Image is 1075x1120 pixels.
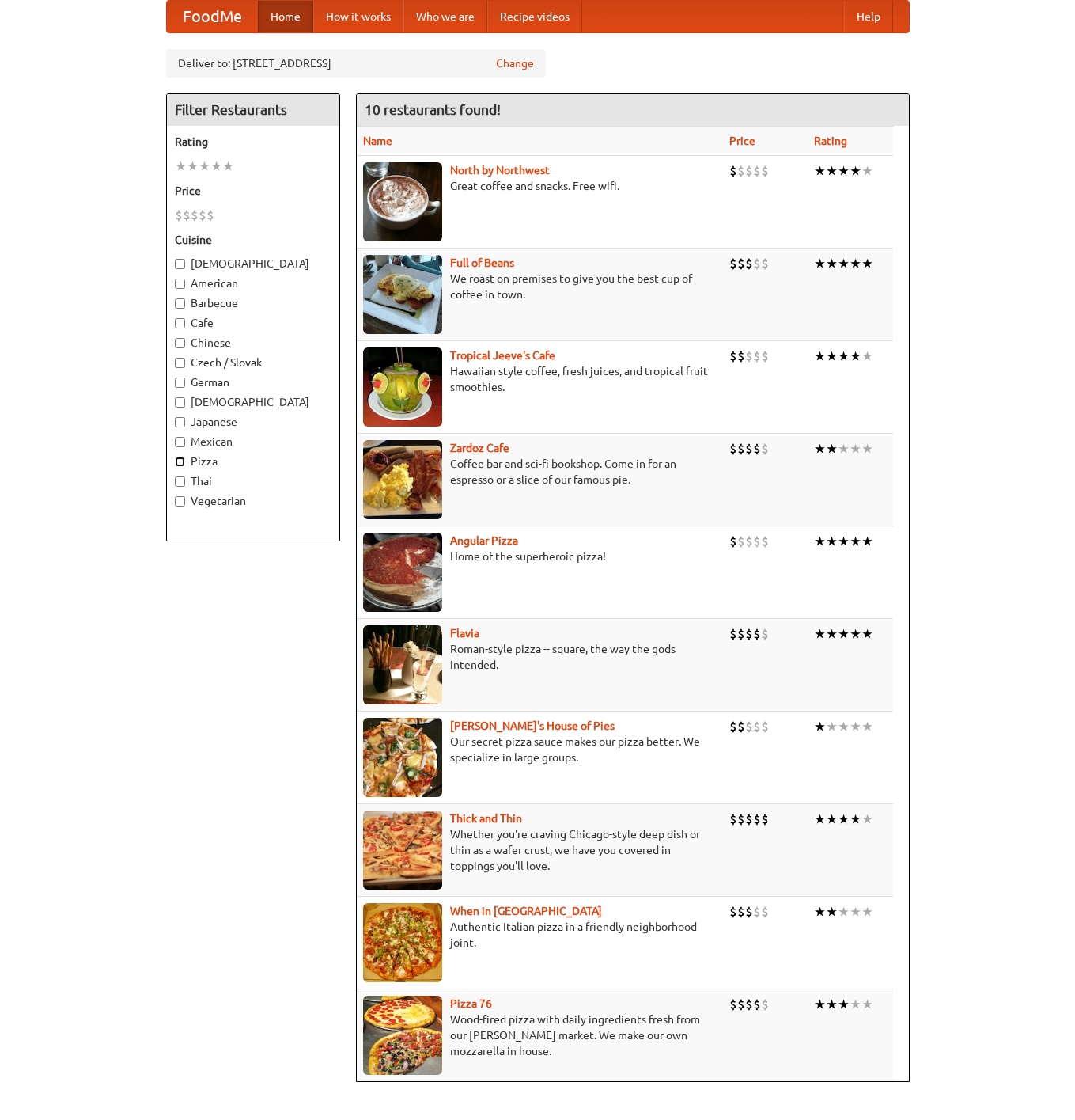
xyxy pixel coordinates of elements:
li: $ [761,811,769,828]
img: thick.jpg [363,811,442,890]
li: $ [753,718,761,735]
li: ★ [861,255,873,272]
li: $ [745,162,753,180]
img: pizza76.jpg [363,996,442,1075]
input: Japanese [175,417,185,427]
li: ★ [850,625,861,643]
li: ★ [838,718,850,735]
li: ★ [826,625,838,643]
li: $ [729,162,737,180]
a: Rating [814,135,847,147]
a: Pizza 76 [450,997,492,1010]
img: flavia.jpg [363,625,442,704]
label: Pizza [175,454,331,469]
li: ★ [814,347,826,365]
img: luigis.jpg [363,718,442,797]
li: ★ [861,162,873,180]
li: $ [745,811,753,828]
li: ★ [861,811,873,828]
li: $ [729,903,737,921]
label: Japanese [175,414,331,430]
li: ★ [814,440,826,457]
li: ★ [838,347,850,365]
input: Vegetarian [175,496,185,507]
ng-pluralize: 10 restaurants found! [365,102,501,117]
li: $ [737,255,745,272]
label: Barbecue [175,295,331,311]
li: $ [729,533,737,550]
li: $ [729,347,737,365]
li: ★ [814,903,826,921]
label: American [175,275,331,291]
a: Full of Beans [450,256,514,269]
img: zardoz.jpg [363,440,442,519]
li: $ [753,903,761,921]
img: jeeves.jpg [363,347,442,427]
li: ★ [826,533,838,550]
li: ★ [826,162,838,180]
li: ★ [850,440,861,457]
label: Thai [175,473,331,489]
label: [DEMOGRAPHIC_DATA] [175,394,331,410]
b: When in [GEOGRAPHIC_DATA] [450,905,602,917]
li: $ [737,347,745,365]
p: Great coffee and snacks. Free wifi. [363,178,717,194]
img: wheninrome.jpg [363,903,442,982]
li: $ [761,255,769,272]
li: ★ [850,347,861,365]
li: $ [737,811,745,828]
li: ★ [826,440,838,457]
li: $ [729,625,737,643]
h5: Rating [175,134,331,150]
li: $ [191,207,199,224]
li: ★ [850,718,861,735]
a: [PERSON_NAME]'s House of Pies [450,719,615,732]
li: ★ [826,903,838,921]
li: ★ [826,718,838,735]
input: Thai [175,476,185,487]
b: Tropical Jeeve's Cafe [450,349,555,362]
a: Angular Pizza [450,534,518,547]
li: ★ [814,162,826,180]
li: ★ [826,255,838,272]
img: angular.jpg [363,533,442,612]
li: ★ [838,255,850,272]
li: ★ [861,625,873,643]
li: ★ [838,996,850,1013]
li: $ [745,903,753,921]
a: Zardoz Cafe [450,442,509,454]
li: $ [737,903,745,921]
a: Thick and Thin [450,812,522,825]
li: $ [761,347,769,365]
li: $ [753,440,761,457]
p: Coffee bar and sci-fi bookshop. Come in for an espresso or a slice of our famous pie. [363,456,717,488]
li: $ [729,255,737,272]
input: Pizza [175,457,185,467]
input: German [175,378,185,388]
p: Hawaiian style coffee, fresh juices, and tropical fruit smoothies. [363,363,717,395]
input: Czech / Slovak [175,358,185,368]
li: ★ [838,811,850,828]
div: Deliver to: [STREET_ADDRESS] [166,49,546,78]
input: American [175,279,185,289]
li: $ [729,718,737,735]
li: $ [761,440,769,457]
label: Czech / Slovak [175,355,331,370]
li: ★ [814,255,826,272]
a: How it works [313,1,403,32]
label: Mexican [175,434,331,450]
li: $ [745,533,753,550]
li: ★ [222,158,234,175]
li: ★ [826,347,838,365]
li: ★ [838,903,850,921]
li: $ [206,207,214,224]
a: Help [844,1,893,32]
li: $ [753,996,761,1013]
p: Authentic Italian pizza in a friendly neighborhood joint. [363,919,717,951]
a: North by Northwest [450,164,550,177]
